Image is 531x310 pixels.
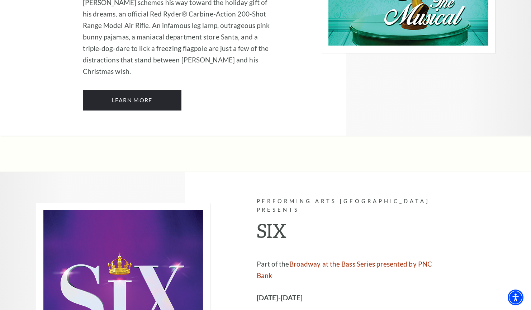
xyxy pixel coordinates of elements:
a: Learn More A Christmas Story [83,90,181,110]
p: Part of the [257,258,449,281]
a: Broadway at the Bass Series presented by PNC Bank [257,260,432,280]
strong: [DATE]-[DATE] [257,293,303,302]
p: Performing Arts [GEOGRAPHIC_DATA] Presents [257,197,449,215]
div: Accessibility Menu [508,290,523,305]
h2: SIX [257,219,449,248]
